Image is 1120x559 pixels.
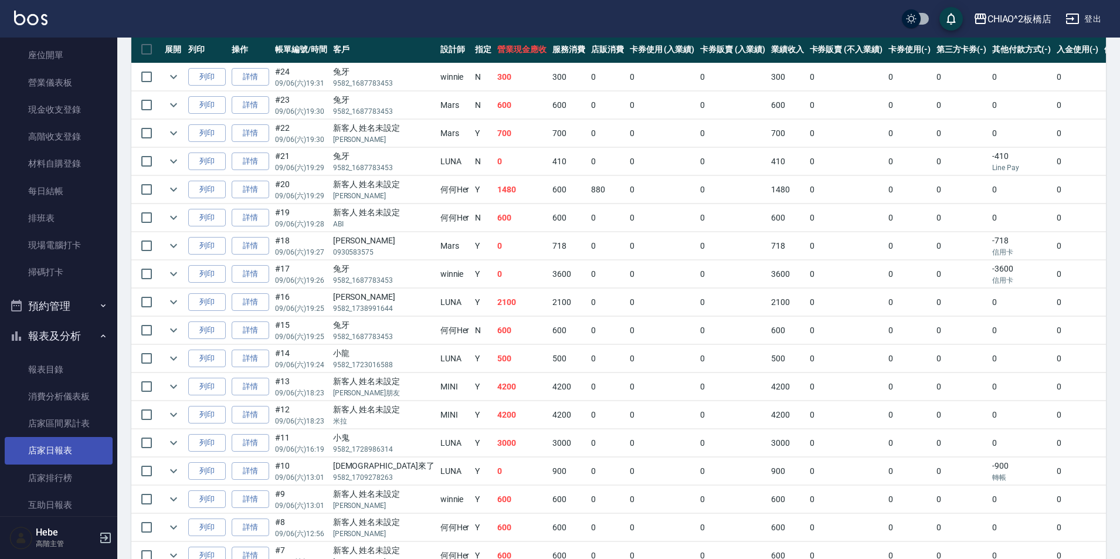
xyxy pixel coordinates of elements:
a: 報表目錄 [5,356,113,383]
div: 新客人 姓名未設定 [333,206,435,219]
p: 09/06 (六) 19:30 [275,134,327,145]
td: 0 [627,176,698,204]
p: 09/06 (六) 19:25 [275,303,327,314]
a: 營業儀表板 [5,69,113,96]
td: 0 [1054,63,1102,91]
td: -718 [989,232,1054,260]
td: LUNA [437,148,473,175]
button: 預約管理 [5,291,113,321]
button: expand row [165,462,182,480]
button: expand row [165,153,182,170]
td: Y [472,289,494,316]
td: Y [472,232,494,260]
a: 店家排行榜 [5,465,113,492]
a: 詳情 [232,293,269,311]
a: 詳情 [232,209,269,227]
th: 卡券販賣 (不入業績) [807,36,885,63]
td: 0 [934,204,990,232]
td: 0 [989,317,1054,344]
td: LUNA [437,289,473,316]
td: 500 [494,345,549,372]
td: 0 [627,317,698,344]
button: 列印 [188,434,226,452]
p: 9582_1687783453 [333,162,435,173]
p: 09/06 (六) 19:26 [275,275,327,286]
td: 0 [807,289,885,316]
th: 客戶 [330,36,437,63]
td: 0 [588,260,627,288]
td: 2100 [768,289,807,316]
p: 9582_1687783453 [333,106,435,117]
td: 700 [549,120,588,147]
th: 業績收入 [768,36,807,63]
button: expand row [165,265,182,283]
td: 0 [697,176,768,204]
td: 何何Her [437,204,473,232]
td: 0 [1054,260,1102,288]
button: save [939,7,963,31]
td: 0 [588,317,627,344]
td: Y [472,260,494,288]
p: ABI [333,219,435,229]
td: 0 [697,373,768,401]
p: 信用卡 [992,247,1051,258]
td: 0 [885,317,934,344]
th: 列印 [185,36,229,63]
p: 0930583575 [333,247,435,258]
th: 卡券販賣 (入業績) [697,36,768,63]
button: 列印 [188,462,226,480]
a: 詳情 [232,519,269,537]
p: 09/06 (六) 19:25 [275,331,327,342]
td: 0 [588,92,627,119]
td: LUNA [437,345,473,372]
td: 0 [494,148,549,175]
button: 列印 [188,490,226,509]
button: expand row [165,209,182,226]
td: 3600 [549,260,588,288]
a: 詳情 [232,406,269,424]
td: 4200 [494,373,549,401]
th: 其他付款方式(-) [989,36,1054,63]
td: Mars [437,120,473,147]
div: [PERSON_NAME] [333,235,435,247]
td: -3600 [989,260,1054,288]
td: winnie [437,63,473,91]
p: 09/06 (六) 19:31 [275,78,327,89]
td: 0 [885,92,934,119]
td: 2100 [549,289,588,316]
td: 0 [989,204,1054,232]
td: 0 [588,148,627,175]
td: #18 [272,232,330,260]
td: 500 [549,345,588,372]
button: expand row [165,293,182,311]
td: 0 [934,373,990,401]
a: 每日結帳 [5,178,113,205]
a: 掃碼打卡 [5,259,113,286]
button: expand row [165,68,182,86]
td: 600 [494,92,549,119]
td: 0 [697,260,768,288]
p: [PERSON_NAME] [333,134,435,145]
td: 0 [934,148,990,175]
td: 0 [934,232,990,260]
td: Mars [437,232,473,260]
button: expand row [165,406,182,424]
a: 高階收支登錄 [5,123,113,150]
td: 0 [627,289,698,316]
td: 0 [807,92,885,119]
a: 詳情 [232,68,269,86]
a: 詳情 [232,181,269,199]
th: 入金使用(-) [1054,36,1102,63]
td: 0 [697,63,768,91]
td: 600 [549,204,588,232]
button: expand row [165,321,182,339]
td: Y [472,120,494,147]
td: 0 [807,373,885,401]
button: expand row [165,378,182,395]
a: 消費分析儀表板 [5,383,113,410]
td: 0 [588,345,627,372]
td: 0 [588,232,627,260]
p: 09/06 (六) 19:27 [275,247,327,258]
td: 0 [989,345,1054,372]
td: 0 [697,345,768,372]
